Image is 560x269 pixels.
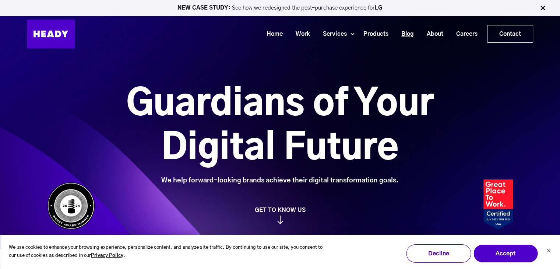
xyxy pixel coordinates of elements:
button: Accept [473,244,538,263]
a: Products [354,27,392,41]
a: Services [314,27,351,41]
img: Heady_WebbyAward_Winner-4 [47,182,95,230]
p: See how we redesigned the post-purchase experience for [3,5,557,11]
img: arrow_down [277,216,283,224]
a: Work [286,27,314,41]
a: Contact [487,25,533,42]
div: Navigation Menu [82,25,533,43]
a: About [418,27,447,41]
h1: Guardians of Your Digital Future [85,82,475,171]
div: We help forward-looking brands achieve their digital transformation goals. [85,177,475,185]
a: Careers [447,27,481,41]
img: Heady_2023_Certification_Badge [483,179,513,230]
img: Close Bar [539,4,546,12]
a: GET TO KNOW US [43,206,517,224]
a: LG [375,5,383,11]
strong: NEW CASE STUDY: [177,5,232,11]
p: We use cookies to enhance your browsing experience, personalize content, and analyze site traffic... [9,244,327,261]
button: Decline [406,244,471,263]
img: Heady_Logo_Web-01 (1) [27,20,75,48]
a: Blog [392,27,418,41]
a: Privacy Policy [91,252,123,260]
button: Dismiss cookie banner [546,248,551,255]
a: Home [257,27,286,41]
